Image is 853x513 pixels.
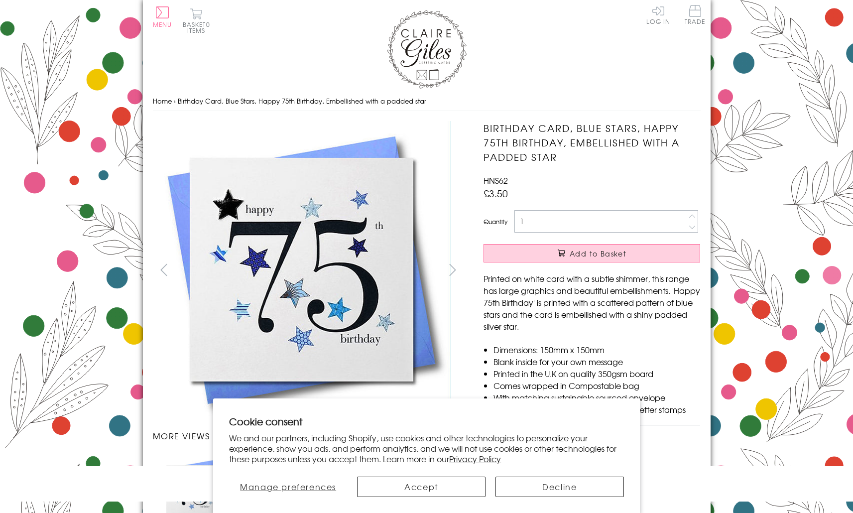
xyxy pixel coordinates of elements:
[441,258,464,281] button: next
[229,433,624,464] p: We and our partners, including Shopify, use cookies and other technologies to personalize your ex...
[493,391,700,403] li: With matching sustainable sourced envelope
[387,10,467,89] img: Claire Giles Greetings Cards
[357,477,486,497] button: Accept
[153,20,172,29] span: Menu
[570,249,626,258] span: Add to Basket
[153,6,172,27] button: Menu
[685,5,706,24] span: Trade
[493,344,700,356] li: Dimensions: 150mm x 150mm
[153,258,175,281] button: prev
[484,272,700,332] p: Printed on white card with a subtle shimmer, this range has large graphics and beautiful embellis...
[153,91,701,112] nav: breadcrumbs
[229,477,347,497] button: Manage preferences
[152,121,451,419] img: Birthday Card, Blue Stars, Happy 75th Birthday, Embellished with a padded star
[153,430,464,442] h3: More views
[484,121,700,164] h1: Birthday Card, Blue Stars, Happy 75th Birthday, Embellished with a padded star
[484,186,508,200] span: £3.50
[240,481,336,493] span: Manage preferences
[493,380,700,391] li: Comes wrapped in Compostable bag
[449,453,501,465] a: Privacy Policy
[174,96,176,106] span: ›
[464,121,762,420] img: Birthday Card, Blue Stars, Happy 75th Birthday, Embellished with a padded star
[484,217,507,226] label: Quantity
[178,96,426,106] span: Birthday Card, Blue Stars, Happy 75th Birthday, Embellished with a padded star
[484,174,508,186] span: HNS62
[183,8,210,33] button: Basket0 items
[187,20,210,35] span: 0 items
[495,477,624,497] button: Decline
[484,244,700,262] button: Add to Basket
[229,414,624,428] h2: Cookie consent
[493,368,700,380] li: Printed in the U.K on quality 350gsm board
[493,356,700,368] li: Blank inside for your own message
[646,5,670,24] a: Log In
[685,5,706,26] a: Trade
[153,96,172,106] a: Home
